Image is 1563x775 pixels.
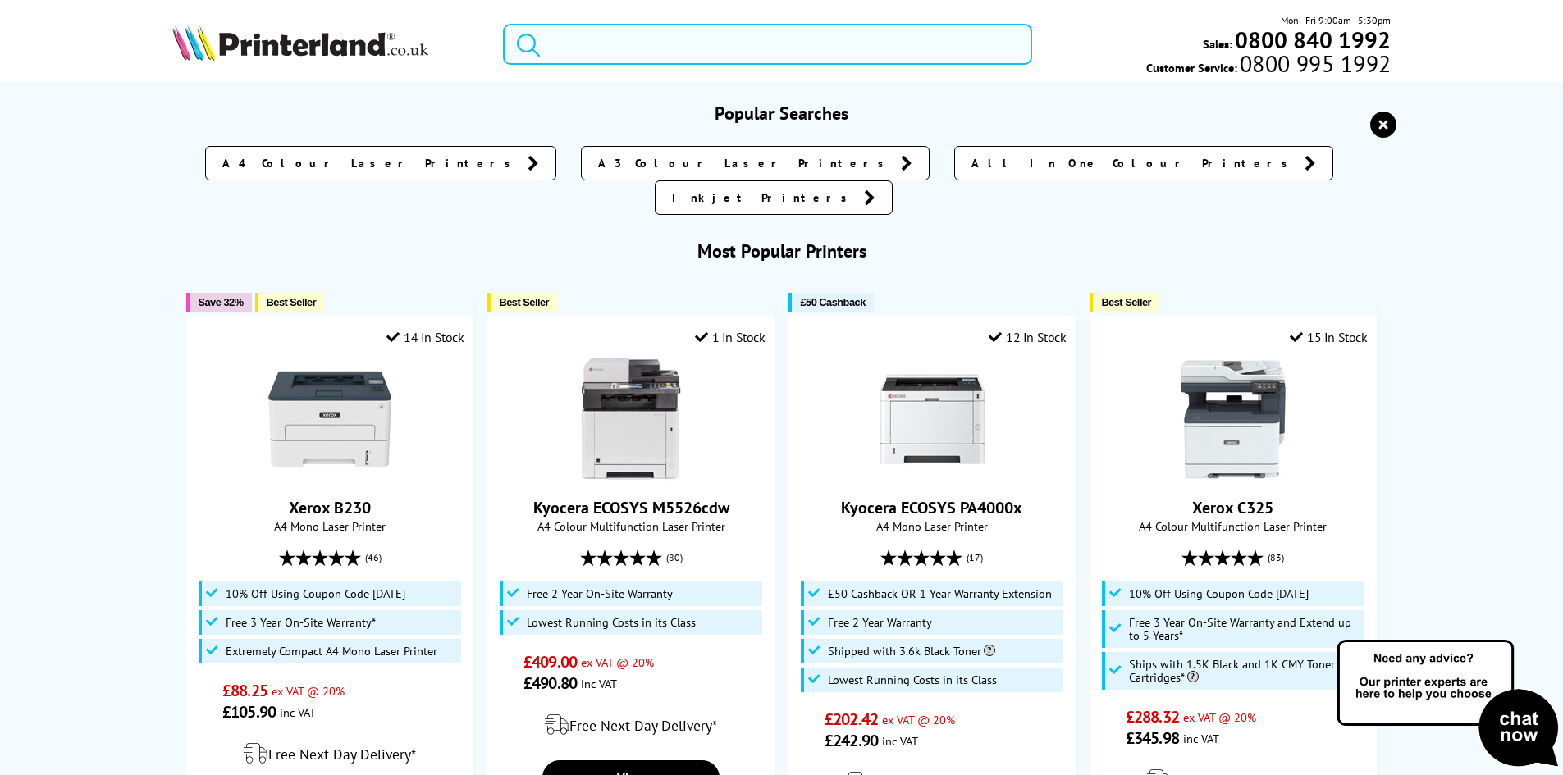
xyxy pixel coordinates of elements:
[581,654,654,670] span: ex VAT @ 20%
[967,542,983,573] span: (17)
[954,146,1333,180] a: All In One Colour Printers
[1290,329,1367,345] div: 15 In Stock
[268,358,391,481] img: Xerox B230
[828,616,932,629] span: Free 2 Year Warranty
[198,296,243,308] span: Save 32%
[1203,36,1232,52] span: Sales:
[828,587,1052,600] span: £50 Cashback OR 1 Year Warranty Extension
[1235,25,1391,55] b: 0800 840 1992
[1281,12,1391,28] span: Mon - Fri 9:00am - 5:30pm
[581,146,930,180] a: A3 Colour Laser Printers
[989,329,1066,345] div: 12 In Stock
[828,673,997,686] span: Lowest Running Costs in its Class
[386,329,464,345] div: 14 In Stock
[1126,727,1179,749] span: £345.98
[523,672,577,694] span: £490.80
[226,587,405,600] span: 10% Off Using Coupon Code [DATE]
[1237,56,1391,71] span: 0800 995 1992
[1172,467,1295,484] a: Xerox C325
[655,180,893,215] a: Inkjet Printers
[1126,706,1179,727] span: £288.32
[280,704,316,720] span: inc VAT
[1101,296,1151,308] span: Best Seller
[222,701,276,723] span: £105.90
[267,296,317,308] span: Best Seller
[971,155,1296,171] span: All In One Colour Printers
[828,645,995,658] span: Shipped with 3.6k Black Toner
[797,518,1066,534] span: A4 Mono Laser Printer
[195,518,464,534] span: A4 Mono Laser Printer
[172,25,428,61] img: Printerland Logo
[871,358,994,481] img: Kyocera ECOSYS PA4000x
[268,467,391,484] a: Xerox B230
[569,358,692,481] img: Kyocera ECOSYS M5526cdw
[496,518,765,534] span: A4 Colour Multifunction Laser Printer
[598,155,893,171] span: A3 Colour Laser Printers
[527,587,673,600] span: Free 2 Year On-Site Warranty
[788,293,873,312] button: £50 Cashback
[222,680,267,701] span: £88.25
[1146,56,1391,75] span: Customer Service:
[1192,497,1273,518] a: Xerox C325
[882,712,955,727] span: ex VAT @ 20%
[695,329,766,345] div: 1 In Stock
[1183,709,1256,725] span: ex VAT @ 20%
[487,293,557,312] button: Best Seller
[503,24,1032,65] input: Search
[365,542,382,573] span: (46)
[172,102,1392,125] h3: Popular Searches
[825,730,878,751] span: £242.90
[1172,358,1295,481] img: Xerox C325
[825,709,878,730] span: £202.42
[499,296,549,308] span: Best Seller
[222,155,519,171] span: A4 Colour Laser Printers
[1333,637,1563,772] img: Open Live Chat window
[527,616,696,629] span: Lowest Running Costs in its Class
[1232,32,1391,48] a: 0800 840 1992
[882,733,918,749] span: inc VAT
[841,497,1022,518] a: Kyocera ECOSYS PA4000x
[1099,518,1367,534] span: A4 Colour Multifunction Laser Printer
[533,497,729,518] a: Kyocera ECOSYS M5526cdw
[523,651,577,672] span: £409.00
[205,146,556,180] a: A4 Colour Laser Printers
[1090,293,1159,312] button: Best Seller
[226,616,376,629] span: Free 3 Year On-Site Warranty*
[172,25,483,64] a: Printerland Logo
[569,467,692,484] a: Kyocera ECOSYS M5526cdw
[172,239,1392,262] h3: Most Popular Printers
[496,702,765,748] div: modal_delivery
[226,645,437,658] span: Extremely Compact A4 Mono Laser Printer
[272,683,345,699] span: ex VAT @ 20%
[289,497,371,518] a: Xerox B230
[1129,587,1309,600] span: 10% Off Using Coupon Code [DATE]
[666,542,683,573] span: (80)
[186,293,251,312] button: Save 32%
[1129,616,1361,642] span: Free 3 Year On-Site Warranty and Extend up to 5 Years*
[1268,542,1284,573] span: (83)
[800,296,865,308] span: £50 Cashback
[1129,658,1361,684] span: Ships with 1.5K Black and 1K CMY Toner Cartridges*
[1183,731,1219,746] span: inc VAT
[871,467,994,484] a: Kyocera ECOSYS PA4000x
[672,189,856,206] span: Inkjet Printers
[255,293,325,312] button: Best Seller
[581,676,617,691] span: inc VAT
